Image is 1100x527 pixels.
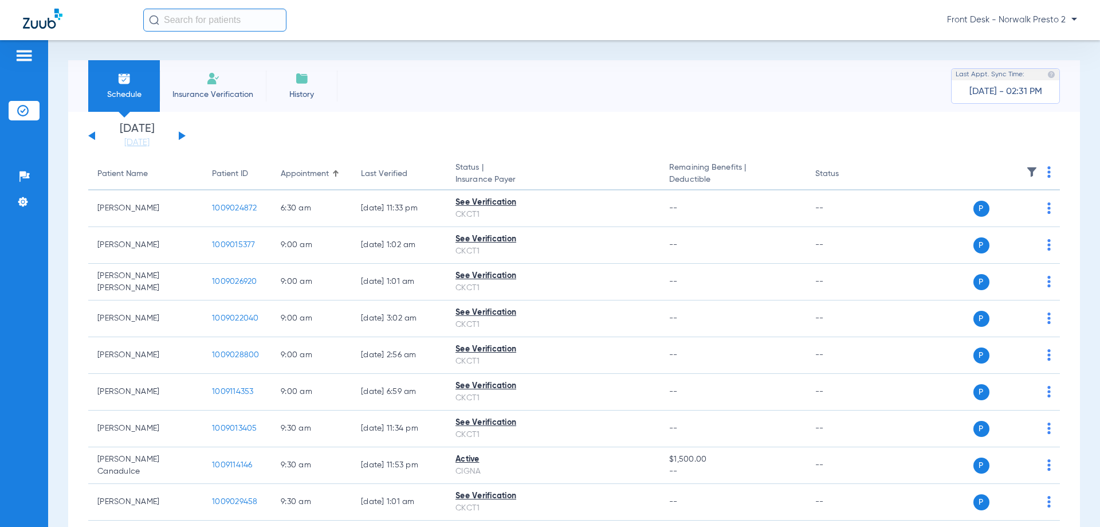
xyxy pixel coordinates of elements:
td: [PERSON_NAME] [88,190,203,227]
div: See Verification [455,307,651,319]
div: Last Verified [361,168,407,180]
span: -- [669,314,678,322]
span: -- [669,466,796,478]
div: Patient Name [97,168,194,180]
div: CKCT1 [455,356,651,368]
td: [DATE] 11:53 PM [352,447,446,484]
span: 1009022040 [212,314,259,322]
td: [PERSON_NAME] [88,227,203,264]
span: -- [669,388,678,396]
td: [PERSON_NAME] [88,374,203,411]
span: P [973,311,989,327]
td: [PERSON_NAME] [88,337,203,374]
span: 1009015377 [212,241,256,249]
td: 9:00 AM [272,337,352,374]
span: 1009114353 [212,388,254,396]
img: group-dot-blue.svg [1047,166,1051,178]
span: -- [669,498,678,506]
td: -- [806,264,883,300]
td: [DATE] 2:56 AM [352,337,446,374]
td: -- [806,447,883,484]
div: See Verification [455,233,651,245]
span: 1009024872 [212,204,257,212]
span: P [973,384,989,400]
img: Zuub Logo [23,9,62,29]
div: CKCT1 [455,392,651,404]
span: P [973,274,989,290]
td: [DATE] 11:34 PM [352,411,446,447]
img: History [295,72,309,85]
li: [DATE] [103,123,171,149]
img: group-dot-blue.svg [1047,423,1051,434]
td: [PERSON_NAME] [88,411,203,447]
th: Remaining Benefits | [660,158,806,190]
span: History [274,89,329,100]
div: Appointment [281,168,329,180]
td: [DATE] 1:01 AM [352,484,446,521]
th: Status [806,158,883,190]
td: 9:00 AM [272,227,352,264]
td: -- [806,484,883,521]
span: 1009028800 [212,351,260,359]
td: -- [806,300,883,337]
div: CKCT1 [455,209,651,221]
div: CKCT1 [455,429,651,441]
span: 1009013405 [212,424,257,432]
span: P [973,421,989,437]
td: -- [806,337,883,374]
span: 1009026920 [212,278,257,286]
span: [DATE] - 02:31 PM [969,86,1042,97]
div: Appointment [281,168,343,180]
td: [DATE] 3:02 AM [352,300,446,337]
span: Front Desk - Norwalk Presto 2 [947,14,1077,26]
span: Last Appt. Sync Time: [956,69,1024,80]
td: 6:30 AM [272,190,352,227]
span: P [973,237,989,253]
img: group-dot-blue.svg [1047,239,1051,251]
div: See Verification [455,380,651,392]
span: 1009029458 [212,498,258,506]
span: Deductible [669,174,796,186]
div: Last Verified [361,168,437,180]
img: Schedule [117,72,131,85]
span: P [973,458,989,474]
div: CIGNA [455,466,651,478]
div: CKCT1 [455,502,651,514]
span: 1009114146 [212,461,253,469]
td: [DATE] 1:02 AM [352,227,446,264]
td: -- [806,190,883,227]
span: -- [669,204,678,212]
div: Patient Name [97,168,148,180]
span: P [973,348,989,364]
img: Manual Insurance Verification [206,72,220,85]
img: group-dot-blue.svg [1047,496,1051,508]
img: group-dot-blue.svg [1047,459,1051,471]
img: last sync help info [1047,71,1055,79]
span: -- [669,278,678,286]
div: See Verification [455,490,651,502]
td: [PERSON_NAME] [PERSON_NAME] [88,264,203,300]
img: group-dot-blue.svg [1047,202,1051,214]
div: Active [455,454,651,466]
span: Schedule [97,89,151,100]
span: P [973,201,989,217]
img: group-dot-blue.svg [1047,276,1051,287]
th: Status | [446,158,660,190]
div: Patient ID [212,168,248,180]
div: CKCT1 [455,282,651,294]
td: -- [806,374,883,411]
span: P [973,494,989,510]
div: Patient ID [212,168,262,180]
td: [PERSON_NAME] Canadulce [88,447,203,484]
td: 9:00 AM [272,374,352,411]
span: -- [669,424,678,432]
div: See Verification [455,197,651,209]
td: -- [806,411,883,447]
td: -- [806,227,883,264]
span: Insurance Verification [168,89,257,100]
td: [DATE] 6:59 AM [352,374,446,411]
td: [PERSON_NAME] [88,484,203,521]
div: See Verification [455,270,651,282]
span: $1,500.00 [669,454,796,466]
img: group-dot-blue.svg [1047,349,1051,361]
